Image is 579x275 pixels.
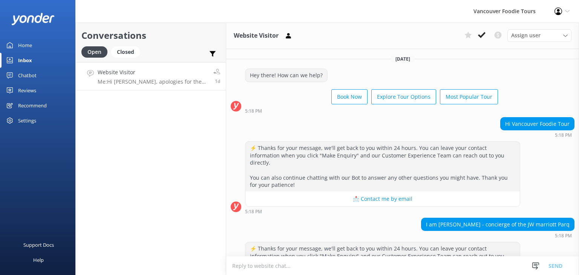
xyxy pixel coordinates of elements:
div: Inbox [18,53,32,68]
strong: 5:18 PM [555,133,572,137]
div: Reviews [18,83,36,98]
button: Most Popular Tour [440,89,498,104]
div: Oct 04 2025 05:18pm (UTC -07:00) America/Tijuana [245,209,520,214]
div: Settings [18,113,36,128]
div: Chatbot [18,68,37,83]
h4: Website Visitor [98,68,208,76]
div: Oct 04 2025 05:18pm (UTC -07:00) America/Tijuana [421,233,574,238]
div: Recommend [18,98,47,113]
div: Closed [111,46,140,58]
button: 📩 Contact me by email [245,191,520,206]
span: [DATE] [391,56,415,62]
div: Home [18,38,32,53]
strong: 5:18 PM [245,109,262,113]
div: Assign User [507,29,571,41]
button: Explore Tour Options [371,89,436,104]
div: Open [81,46,107,58]
strong: 5:18 PM [245,209,262,214]
h3: Website Visitor [234,31,279,41]
div: Oct 04 2025 05:18pm (UTC -07:00) America/Tijuana [500,132,574,137]
div: ⚡ Thanks for your message, we'll get back to you within 24 hours. You can leave your contact info... [245,142,520,191]
a: Closed [111,47,144,56]
span: Assign user [511,31,541,40]
img: yonder-white-logo.png [11,13,55,25]
button: Book Now [331,89,368,104]
p: Me: Hi [PERSON_NAME], apologies for the delayed response. I’d be happy to assist with adding your... [98,78,208,85]
div: Hey there! How can we help? [245,69,327,82]
span: Oct 08 2025 11:29am (UTC -07:00) America/Tijuana [215,78,220,84]
div: Hi Vancouver Foodie Tour [501,118,574,130]
a: Open [81,47,111,56]
h2: Conversations [81,28,220,43]
div: Support Docs [23,237,54,252]
div: Oct 04 2025 05:18pm (UTC -07:00) America/Tijuana [245,108,498,113]
div: Help [33,252,44,267]
strong: 5:18 PM [555,234,572,238]
div: I am [PERSON_NAME] - concierge of the JW marriott Parq [421,218,574,231]
a: Website VisitorMe:Hi [PERSON_NAME], apologies for the delayed response. I’d be happy to assist wi... [76,62,226,90]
